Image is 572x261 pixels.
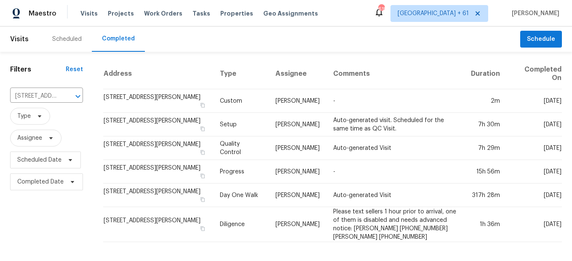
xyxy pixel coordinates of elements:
[192,11,210,16] span: Tasks
[326,59,464,89] th: Comments
[52,35,82,43] div: Scheduled
[213,207,269,242] td: Diligence
[213,136,269,160] td: Quality Control
[102,35,135,43] div: Completed
[103,136,213,160] td: [STREET_ADDRESS][PERSON_NAME]
[464,184,507,207] td: 317h 28m
[464,89,507,113] td: 2m
[103,113,213,136] td: [STREET_ADDRESS][PERSON_NAME]
[213,89,269,113] td: Custom
[507,113,562,136] td: [DATE]
[213,184,269,207] td: Day One Walk
[507,184,562,207] td: [DATE]
[326,207,464,242] td: Please text sellers 1 hour prior to arrival, one of them is disabled and needs advanced notice: [...
[464,113,507,136] td: 7h 30m
[378,5,384,13] div: 615
[269,207,326,242] td: [PERSON_NAME]
[17,112,31,120] span: Type
[17,178,64,186] span: Completed Date
[269,59,326,89] th: Assignee
[29,9,56,18] span: Maestro
[108,9,134,18] span: Projects
[398,9,469,18] span: [GEOGRAPHIC_DATA] + 61
[199,149,206,156] button: Copy Address
[17,134,42,142] span: Assignee
[103,207,213,242] td: [STREET_ADDRESS][PERSON_NAME]
[213,160,269,184] td: Progress
[326,160,464,184] td: -
[199,196,206,203] button: Copy Address
[269,136,326,160] td: [PERSON_NAME]
[144,9,182,18] span: Work Orders
[527,34,555,45] span: Schedule
[17,156,61,164] span: Scheduled Date
[326,184,464,207] td: Auto-generated Visit
[199,101,206,109] button: Copy Address
[103,59,213,89] th: Address
[66,65,83,74] div: Reset
[464,59,507,89] th: Duration
[520,31,562,48] button: Schedule
[269,89,326,113] td: [PERSON_NAME]
[72,91,84,102] button: Open
[199,125,206,133] button: Copy Address
[464,207,507,242] td: 1h 36m
[103,160,213,184] td: [STREET_ADDRESS][PERSON_NAME]
[213,113,269,136] td: Setup
[103,184,213,207] td: [STREET_ADDRESS][PERSON_NAME]
[220,9,253,18] span: Properties
[10,65,66,74] h1: Filters
[199,225,206,232] button: Copy Address
[464,136,507,160] td: 7h 29m
[508,9,559,18] span: [PERSON_NAME]
[269,160,326,184] td: [PERSON_NAME]
[464,160,507,184] td: 15h 56m
[199,172,206,180] button: Copy Address
[326,113,464,136] td: Auto-generated visit. Scheduled for the same time as QC Visit.
[507,207,562,242] td: [DATE]
[10,90,59,103] input: Search for an address...
[263,9,318,18] span: Geo Assignments
[507,89,562,113] td: [DATE]
[326,136,464,160] td: Auto-generated Visit
[269,184,326,207] td: [PERSON_NAME]
[269,113,326,136] td: [PERSON_NAME]
[213,59,269,89] th: Type
[103,89,213,113] td: [STREET_ADDRESS][PERSON_NAME]
[507,136,562,160] td: [DATE]
[326,89,464,113] td: -
[80,9,98,18] span: Visits
[507,59,562,89] th: Completed On
[10,30,29,48] span: Visits
[507,160,562,184] td: [DATE]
